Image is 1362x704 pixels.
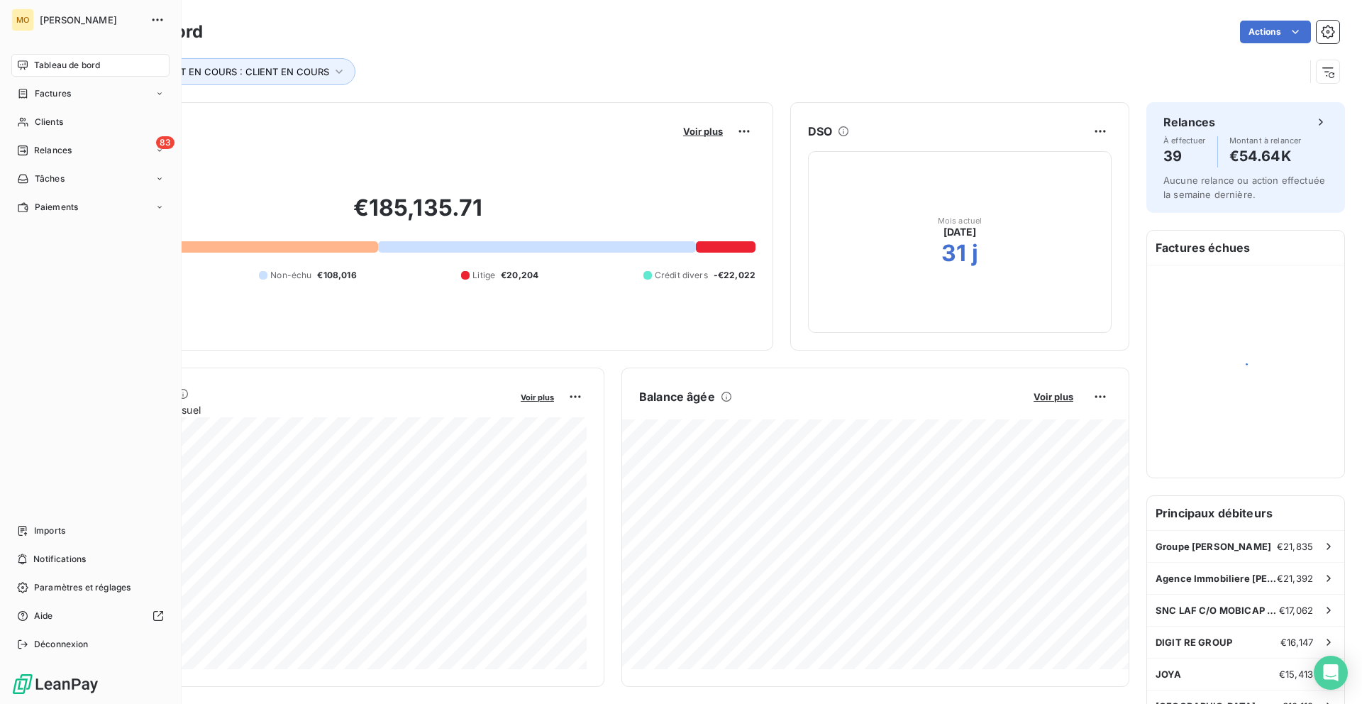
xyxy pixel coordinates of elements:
span: JOYA [1156,669,1182,680]
span: -€22,022 [714,269,755,282]
h6: Principaux débiteurs [1147,496,1344,530]
span: Tâches [35,172,65,185]
span: [PERSON_NAME] [40,14,142,26]
span: Notifications [33,553,86,566]
span: Litige [472,269,495,282]
span: Paiements [35,201,78,214]
span: €21,392 [1277,573,1313,584]
span: À effectuer [1163,136,1206,145]
h6: Balance âgée [639,388,715,405]
button: Voir plus [1029,390,1078,403]
span: Non-échu [270,269,311,282]
button: Voir plus [679,125,727,138]
span: CLIENT EN COURS : CLIENT EN COURS [153,66,329,77]
span: Voir plus [521,392,554,402]
span: Chiffre d'affaires mensuel [80,402,511,417]
span: Aucune relance ou action effectuée la semaine dernière. [1163,175,1325,200]
span: €21,835 [1277,541,1313,552]
span: [DATE] [943,225,977,239]
h2: 31 [941,239,966,268]
span: 83 [156,136,175,149]
span: Factures [35,87,71,100]
span: Imports [34,524,65,537]
h6: Factures échues [1147,231,1344,265]
h4: €54.64K [1229,145,1302,167]
h6: DSO [808,123,832,140]
span: Aide [34,610,53,622]
span: Voir plus [683,126,723,137]
span: €16,147 [1280,637,1313,648]
span: Déconnexion [34,638,89,651]
span: Mois actuel [938,216,982,225]
button: Voir plus [516,390,558,403]
h6: Relances [1163,114,1215,131]
div: Open Intercom Messenger [1314,656,1348,690]
span: Clients [35,116,63,128]
span: Paramètres et réglages [34,581,131,594]
span: €15,413 [1279,669,1313,680]
div: MO [11,9,34,31]
span: €17,062 [1279,605,1313,616]
span: Voir plus [1034,391,1073,402]
span: Crédit divers [655,269,708,282]
span: DIGIT RE GROUP [1156,637,1232,648]
span: Agence Immobiliere [PERSON_NAME] [1156,573,1277,584]
button: CLIENT EN COURS : CLIENT EN COURS [133,58,355,85]
span: Tableau de bord [34,59,100,72]
button: Actions [1240,21,1311,43]
span: Relances [34,144,72,157]
a: Aide [11,605,170,627]
h4: 39 [1163,145,1206,167]
h2: €185,135.71 [80,194,755,236]
h2: j [972,239,978,268]
span: €20,204 [501,269,538,282]
img: Logo LeanPay [11,673,99,695]
span: €108,016 [317,269,356,282]
span: Montant à relancer [1229,136,1302,145]
span: Groupe [PERSON_NAME] [1156,541,1271,552]
span: SNC LAF C/O MOBICAP RED [1156,605,1279,616]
